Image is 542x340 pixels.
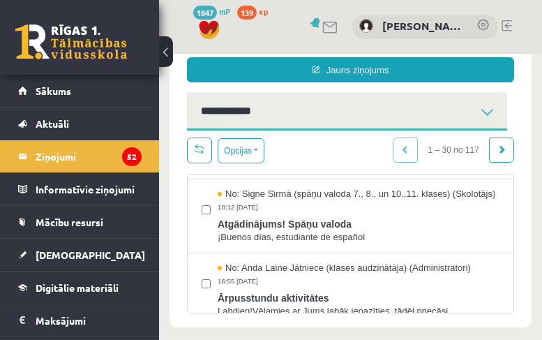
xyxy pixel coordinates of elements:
span: 1 – 30 no 117 [259,84,331,109]
span: Digitālie materiāli [36,281,119,294]
span: 139 [237,6,257,20]
a: [PERSON_NAME] [382,18,462,34]
span: Ārpusstundu aktivitātes [59,234,340,251]
span: ¡Buenos días, estudiante de español [59,177,340,191]
a: Rīgas 1. Tālmācības vidusskola [15,24,127,59]
i: 52 [122,147,142,166]
span: No: Signe Sirmā (spāņu valoda 7., 8., un 10.,11. klases) (Skolotājs) [59,134,336,147]
a: Mācību resursi [18,206,142,238]
legend: Maksājumi [36,304,142,337]
span: [DEMOGRAPHIC_DATA] [36,249,145,261]
span: xp [259,6,268,17]
span: Aktuāli [36,117,69,130]
span: Atgādinājums! Spāņu valoda [59,160,340,177]
span: 10:12 [DATE] [59,149,102,159]
span: Sākums [36,84,71,97]
span: Mācību resursi [36,216,103,228]
img: Mārīte Baranovska [359,19,373,33]
a: 1847 mP [193,6,230,17]
span: 16:55 [DATE] [59,223,102,233]
span: Labdien!Vēlamies ar Jums labāk iepazīties, tādēļ priecāsi... [59,251,340,265]
a: Maksājumi [18,304,142,337]
a: Ziņojumi52 [18,140,142,172]
button: Opcijas [59,84,105,110]
a: Aktuāli [18,108,142,140]
a: Digitālie materiāli [18,272,142,304]
a: No: Anda Laine Jātniece (klases audzinātāja) (Administratori) 16:55 [DATE] Ārpusstundu aktivitāte... [59,208,340,265]
span: mP [219,6,230,17]
a: [DEMOGRAPHIC_DATA] [18,239,142,271]
a: 139 xp [237,6,275,17]
a: Sākums [18,75,142,107]
legend: Ziņojumi [36,140,142,172]
legend: Informatīvie ziņojumi [36,173,142,205]
a: Jauns ziņojums [28,3,355,29]
span: 1847 [193,6,217,20]
a: No: Signe Sirmā (spāņu valoda 7., 8., un 10.,11. klases) (Skolotājs) 10:12 [DATE] Atgādinājums! S... [59,134,340,191]
span: No: Anda Laine Jātniece (klases audzinātāja) (Administratori) [59,208,312,221]
a: Informatīvie ziņojumi [18,173,142,205]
